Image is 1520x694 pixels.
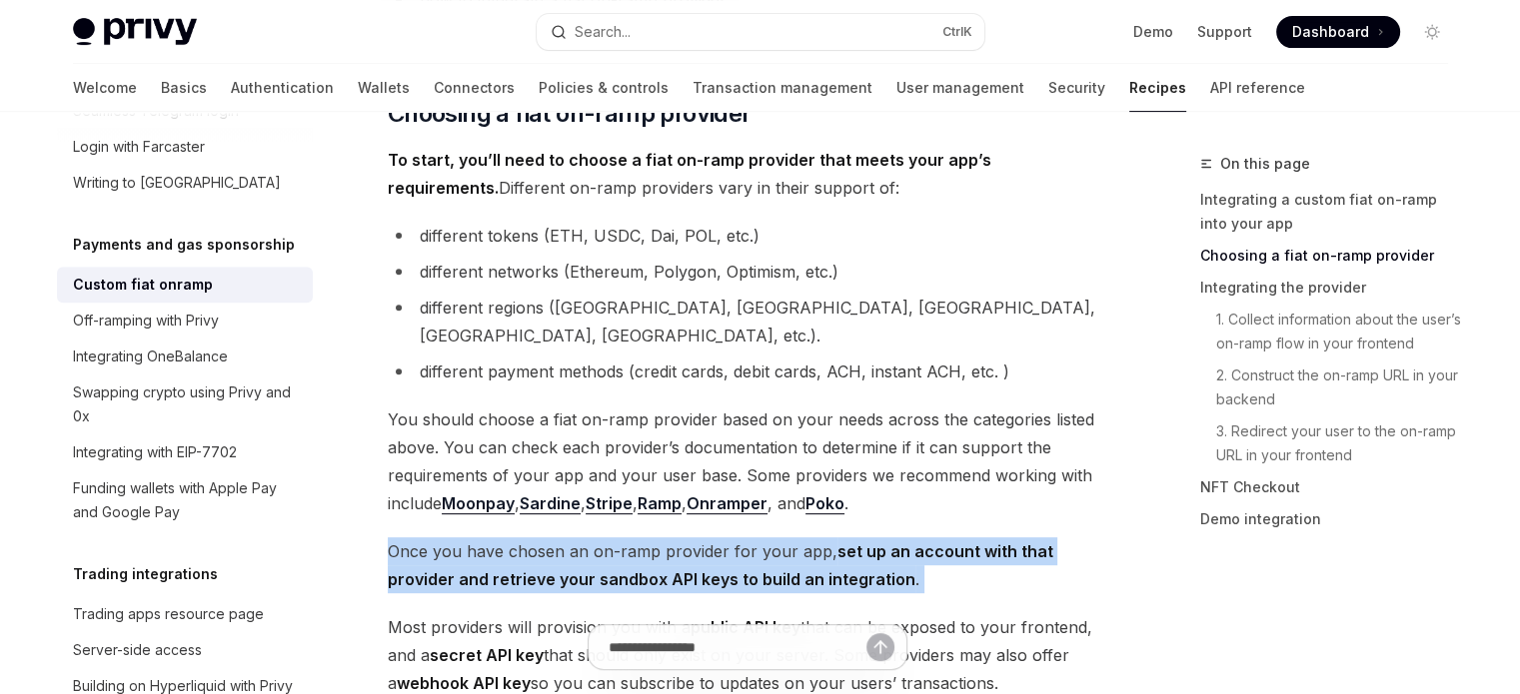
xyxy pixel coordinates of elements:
a: Server-side access [57,632,313,668]
span: Different on-ramp providers vary in their support of: [388,146,1108,202]
a: Demo integration [1200,503,1464,535]
div: Funding wallets with Apple Pay and Google Pay [73,476,301,524]
strong: public API key [691,617,800,637]
div: Integrating with EIP-7702 [73,440,237,464]
button: Open search [537,14,984,50]
input: Ask a question... [609,625,866,669]
a: User management [896,64,1024,112]
div: Writing to [GEOGRAPHIC_DATA] [73,171,281,195]
a: Funding wallets with Apple Pay and Google Pay [57,470,313,530]
a: Wallets [358,64,410,112]
a: Sardine [520,493,581,514]
a: Login with Farcaster [57,129,313,165]
a: Integrating a custom fiat on-ramp into your app [1200,184,1464,240]
span: Choosing a fiat on-ramp provider [388,98,752,130]
div: Search... [575,20,631,44]
a: Custom fiat onramp [57,267,313,303]
div: Trading apps resource page [73,602,264,626]
div: Login with Farcaster [73,135,205,159]
div: Swapping crypto using Privy and 0x [73,380,301,428]
h5: Trading integrations [73,562,218,586]
h5: Payments and gas sponsorship [73,233,295,257]
a: Policies & controls [539,64,669,112]
strong: To start, you’ll need to choose a fiat on-ramp provider that meets your app’s requirements. [388,150,991,198]
a: Authentication [231,64,334,112]
a: Transaction management [693,64,872,112]
li: different regions ([GEOGRAPHIC_DATA], [GEOGRAPHIC_DATA], [GEOGRAPHIC_DATA], [GEOGRAPHIC_DATA], [G... [388,294,1108,349]
a: Integrating OneBalance [57,339,313,374]
a: Recipes [1129,64,1186,112]
a: Swapping crypto using Privy and 0x [57,374,313,434]
div: Integrating OneBalance [73,345,228,368]
a: Basics [161,64,207,112]
a: API reference [1210,64,1305,112]
a: Support [1197,22,1252,42]
a: Writing to [GEOGRAPHIC_DATA] [57,165,313,201]
li: different tokens (ETH, USDC, Dai, POL, etc.) [388,222,1108,250]
a: Poko [805,493,844,514]
a: Onramper [687,493,767,514]
a: Stripe [586,493,633,514]
a: Welcome [73,64,137,112]
a: Security [1048,64,1105,112]
span: You should choose a fiat on-ramp provider based on your needs across the categories listed above.... [388,405,1108,517]
button: Toggle dark mode [1416,16,1448,48]
a: Choosing a fiat on-ramp provider [1200,240,1464,272]
a: Demo [1133,22,1173,42]
a: Off-ramping with Privy [57,303,313,339]
li: different payment methods (credit cards, debit cards, ACH, instant ACH, etc. ) [388,357,1108,385]
div: Off-ramping with Privy [73,309,219,333]
a: Trading apps resource page [57,596,313,632]
a: 2. Construct the on-ramp URL in your backend [1200,359,1464,415]
img: light logo [73,18,197,46]
a: Connectors [434,64,515,112]
div: Server-side access [73,638,202,662]
span: Ctrl K [942,24,972,40]
span: Dashboard [1292,22,1369,42]
a: Moonpay [442,493,515,514]
a: 3. Redirect your user to the on-ramp URL in your frontend [1200,415,1464,471]
a: 1. Collect information about the user’s on-ramp flow in your frontend [1200,304,1464,359]
a: Dashboard [1276,16,1400,48]
div: Custom fiat onramp [73,273,213,297]
span: On this page [1220,152,1310,176]
a: Ramp [638,493,682,514]
span: Once you have chosen an on-ramp provider for your app, . [388,537,1108,593]
a: Integrating the provider [1200,272,1464,304]
li: different networks (Ethereum, Polygon, Optimism, etc.) [388,258,1108,286]
button: Send message [866,633,894,661]
a: NFT Checkout [1200,471,1464,503]
a: Integrating with EIP-7702 [57,434,313,470]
